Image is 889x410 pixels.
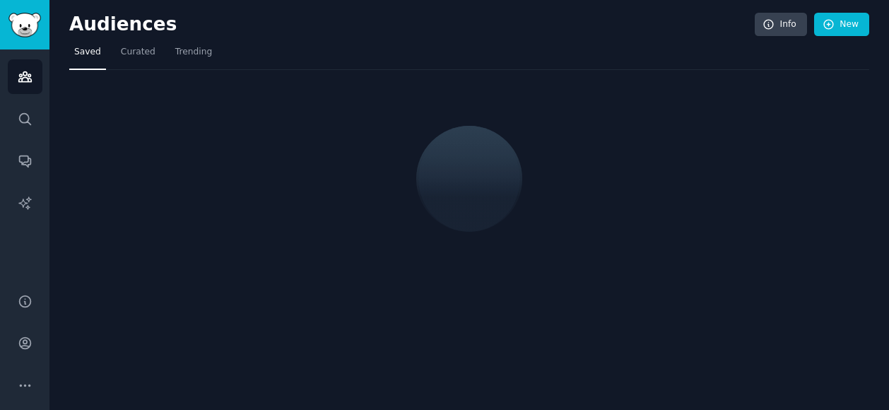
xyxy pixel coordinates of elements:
a: Trending [170,41,217,70]
a: New [814,13,869,37]
a: Curated [116,41,160,70]
a: Saved [69,41,106,70]
span: Curated [121,46,155,59]
img: GummySearch logo [8,13,41,37]
span: Trending [175,46,212,59]
a: Info [755,13,807,37]
span: Saved [74,46,101,59]
h2: Audiences [69,13,755,36]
